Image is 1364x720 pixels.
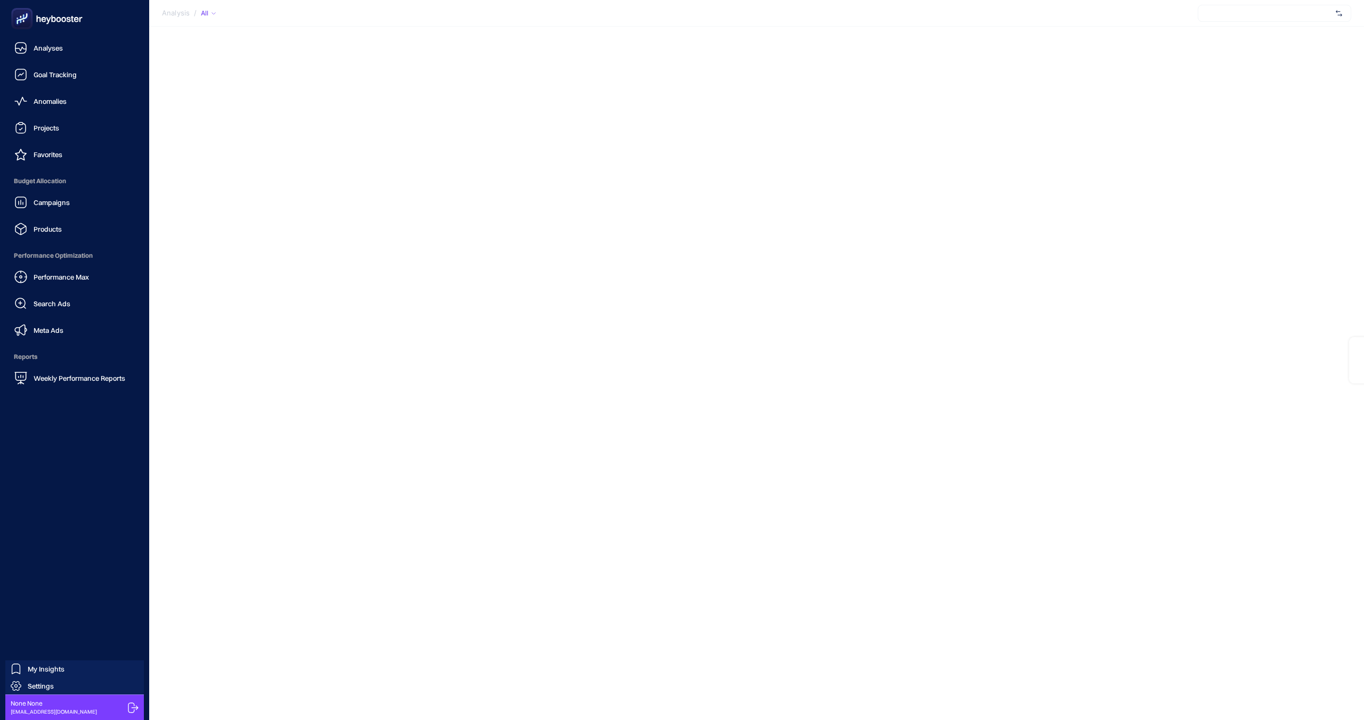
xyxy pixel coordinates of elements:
[9,192,141,213] a: Campaigns
[9,64,141,85] a: Goal Tracking
[9,245,141,266] span: Performance Optimization
[9,117,141,138] a: Projects
[9,367,141,389] a: Weekly Performance Reports
[5,660,144,677] a: My Insights
[9,266,141,288] a: Performance Max
[34,198,70,207] span: Campaigns
[34,124,59,132] span: Projects
[162,9,190,18] span: Analysis
[34,150,62,159] span: Favorites
[9,170,141,192] span: Budget Allocation
[34,70,77,79] span: Goal Tracking
[34,44,63,52] span: Analyses
[201,9,216,18] div: All
[9,293,141,314] a: Search Ads
[28,665,64,673] span: My Insights
[28,682,54,690] span: Settings
[34,299,70,308] span: Search Ads
[34,374,125,382] span: Weekly Performance Reports
[11,699,97,708] span: None None
[34,326,63,334] span: Meta Ads
[34,97,67,105] span: Anomalies
[11,708,97,716] span: [EMAIL_ADDRESS][DOMAIN_NAME]
[1336,8,1342,19] img: svg%3e
[34,273,89,281] span: Performance Max
[194,9,197,17] span: /
[9,346,141,367] span: Reports
[34,225,62,233] span: Products
[5,677,144,694] a: Settings
[9,218,141,240] a: Products
[9,91,141,112] a: Anomalies
[9,37,141,59] a: Analyses
[9,144,141,165] a: Favorites
[9,320,141,341] a: Meta Ads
